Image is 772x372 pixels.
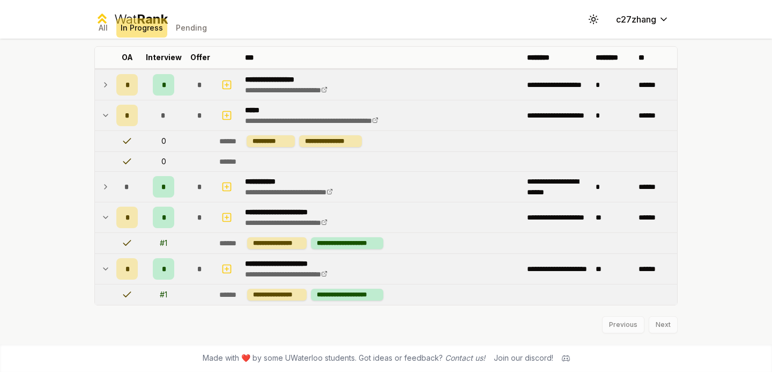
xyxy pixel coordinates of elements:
[142,152,185,171] td: 0
[94,18,112,38] button: All
[607,10,678,29] button: c27zhang
[172,18,211,38] button: Pending
[616,13,656,26] span: c27zhang
[190,52,210,63] p: Offer
[160,289,167,300] div: # 1
[122,52,133,63] p: OA
[142,131,185,151] td: 0
[160,238,167,249] div: # 1
[114,11,168,28] div: Wat
[116,18,167,38] button: In Progress
[137,11,168,27] span: Rank
[494,353,553,363] div: Join our discord!
[94,11,168,28] a: WatRank
[445,353,485,362] a: Contact us!
[146,52,182,63] p: Interview
[203,353,485,363] span: Made with ❤️ by some UWaterloo students. Got ideas or feedback?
